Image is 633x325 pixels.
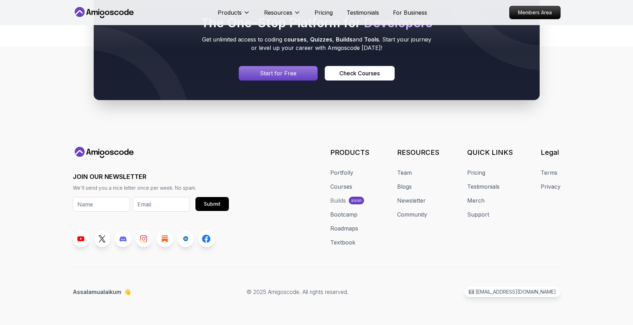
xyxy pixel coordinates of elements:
[467,168,485,177] a: Pricing
[73,288,131,296] p: Assalamualaikum
[133,197,190,212] input: Email
[239,66,318,81] a: Signin page
[73,197,130,212] input: Name
[315,8,333,17] a: Pricing
[247,288,348,296] p: © 2025 Amigoscode. All rights reserved.
[284,36,307,43] span: courses
[115,230,131,247] a: Discord link
[94,230,110,247] a: Twitter link
[330,168,353,177] a: Portfolly
[310,36,332,43] span: Quizzes
[397,168,412,177] a: Team
[397,210,427,219] a: Community
[397,196,426,205] a: Newsletter
[464,287,561,297] a: [EMAIL_ADDRESS][DOMAIN_NAME]
[347,8,379,17] a: Testimonials
[325,66,394,81] button: Check Courses
[264,8,301,22] button: Resources
[351,198,362,203] p: soon
[73,172,229,182] h3: JOIN OUR NEWSLETTER
[200,35,434,52] p: Get unlimited access to coding , , and . Start your journey or level up your career with Amigosco...
[330,210,357,219] a: Bootcamp
[73,184,229,191] p: We'll send you a nice letter once per week. No spam.
[218,8,242,17] p: Products
[204,201,221,207] div: Submit
[177,230,194,247] a: LinkedIn link
[73,230,90,247] a: Youtube link
[124,288,131,296] span: 👋
[330,238,355,247] a: Textbook
[330,224,358,233] a: Roadmaps
[200,16,434,30] h2: The One-Stop Platform for
[467,182,500,191] a: Testimonials
[195,197,229,211] button: Submit
[364,36,379,43] span: Tools
[541,168,557,177] a: Terms
[264,8,292,17] p: Resources
[325,66,394,81] a: Courses page
[198,230,215,247] a: Facebook link
[218,8,250,22] button: Products
[476,288,556,295] p: [EMAIL_ADDRESS][DOMAIN_NAME]
[467,148,513,157] h3: QUICK LINKS
[260,69,296,77] p: Start for Free
[397,182,412,191] a: Blogs
[156,230,173,247] a: Blog link
[467,210,489,219] a: Support
[136,230,152,247] a: Instagram link
[541,148,561,157] h3: Legal
[393,8,427,17] a: For Business
[541,182,561,191] a: Privacy
[339,69,380,77] div: Check Courses
[330,182,352,191] a: Courses
[509,6,561,19] a: Members Area
[336,36,353,43] span: Builds
[330,196,346,205] div: Builds
[330,148,369,157] h3: PRODUCTS
[397,148,439,157] h3: RESOURCES
[467,196,485,205] a: Merch
[510,6,560,19] p: Members Area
